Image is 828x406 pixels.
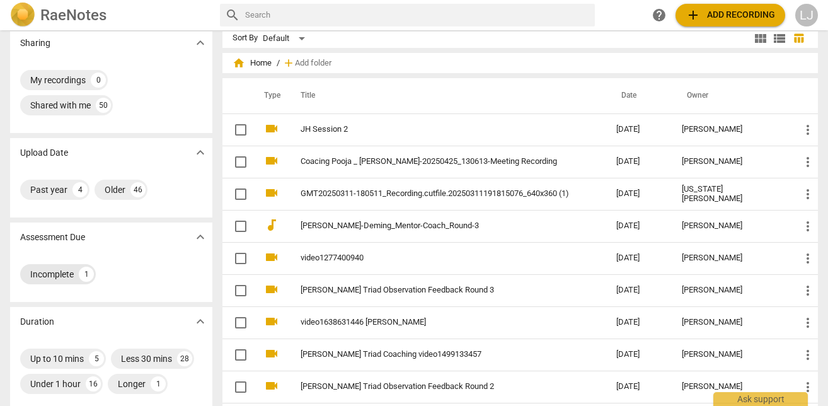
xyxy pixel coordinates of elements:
a: [PERSON_NAME] Triad Observation Feedback Round 3 [301,286,571,295]
div: [PERSON_NAME] [682,382,780,391]
div: Ask support [713,392,808,406]
div: 46 [130,182,146,197]
span: more_vert [800,251,815,266]
button: Table view [789,29,808,48]
td: [DATE] [606,242,672,274]
div: Sort By [233,33,258,43]
button: List view [770,29,789,48]
span: videocam [264,346,279,361]
div: 16 [86,376,101,391]
a: Help [648,4,670,26]
a: [PERSON_NAME] Triad Coaching video1499133457 [301,350,571,359]
td: [DATE] [606,113,672,146]
th: Title [285,78,606,113]
button: Show more [191,228,210,246]
span: add [686,8,701,23]
span: expand_more [193,314,208,329]
span: more_vert [800,122,815,137]
td: [DATE] [606,274,672,306]
div: 1 [151,376,166,391]
span: more_vert [800,154,815,170]
span: more_vert [800,315,815,330]
div: Default [263,28,309,49]
div: 4 [72,182,88,197]
span: Add recording [686,8,775,23]
div: [PERSON_NAME] [682,350,780,359]
div: Under 1 hour [30,378,81,390]
span: expand_more [193,35,208,50]
span: videocam [264,121,279,136]
th: Date [606,78,672,113]
th: Type [254,78,285,113]
span: more_vert [800,283,815,298]
div: Incomplete [30,268,74,281]
button: Show more [191,312,210,331]
a: video1638631446 [PERSON_NAME] [301,318,571,327]
div: Past year [30,183,67,196]
a: Coacing Pooja _ [PERSON_NAME]-20250425_130613-Meeting Recording [301,157,571,166]
a: GMT20250311-180511_Recording.cutfile.20250311191815076_640x360 (1) [301,189,571,199]
span: videocam [264,185,279,200]
div: Up to 10 mins [30,352,84,365]
img: Logo [10,3,35,28]
h2: RaeNotes [40,6,106,24]
div: Longer [118,378,146,390]
a: JH Session 2 [301,125,571,134]
span: videocam [264,378,279,393]
input: Search [245,5,590,25]
div: 5 [89,351,104,366]
a: LogoRaeNotes [10,3,210,28]
div: 28 [177,351,192,366]
div: [PERSON_NAME] [682,221,780,231]
td: [DATE] [606,178,672,210]
p: Upload Date [20,146,68,159]
span: more_vert [800,380,815,395]
span: Add folder [295,59,331,68]
a: [PERSON_NAME]-Deming_Mentor-Coach_Round-3 [301,221,571,231]
span: expand_more [193,145,208,160]
td: [DATE] [606,339,672,371]
span: videocam [264,153,279,168]
span: videocam [264,314,279,329]
span: add [282,57,295,69]
td: [DATE] [606,210,672,242]
span: view_list [772,31,787,46]
div: 0 [91,72,106,88]
span: Home [233,57,272,69]
button: Show more [191,33,210,52]
td: [DATE] [606,306,672,339]
span: more_vert [800,187,815,202]
a: [PERSON_NAME] Triad Observation Feedback Round 2 [301,382,571,391]
span: more_vert [800,219,815,234]
span: audiotrack [264,217,279,233]
div: My recordings [30,74,86,86]
span: view_module [753,31,768,46]
p: Sharing [20,37,50,50]
button: Show more [191,143,210,162]
span: search [225,8,240,23]
span: expand_more [193,229,208,245]
div: [PERSON_NAME] [682,125,780,134]
a: video1277400940 [301,253,571,263]
span: home [233,57,245,69]
div: [PERSON_NAME] [682,253,780,263]
span: help [652,8,667,23]
th: Owner [672,78,790,113]
div: [PERSON_NAME] [682,318,780,327]
span: more_vert [800,347,815,362]
div: Older [105,183,125,196]
p: Assessment Due [20,231,85,244]
button: Upload [676,4,785,26]
td: [DATE] [606,146,672,178]
td: [DATE] [606,371,672,403]
p: Duration [20,315,54,328]
button: LJ [795,4,818,26]
span: videocam [264,250,279,265]
div: [US_STATE][PERSON_NAME] [682,185,780,204]
div: [PERSON_NAME] [682,286,780,295]
div: 1 [79,267,94,282]
span: table_chart [793,32,805,44]
span: / [277,59,280,68]
div: 50 [96,98,111,113]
